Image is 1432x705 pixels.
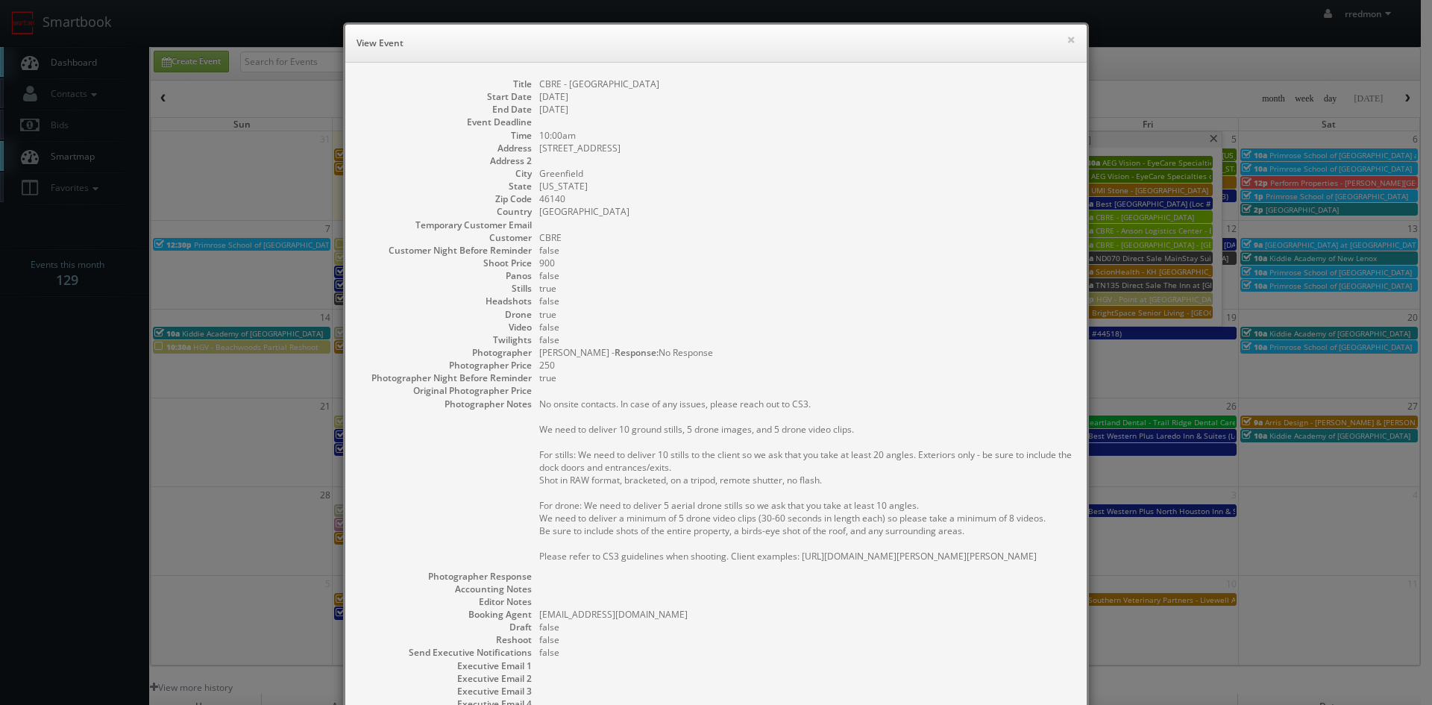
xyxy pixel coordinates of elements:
dt: Original Photographer Price [360,384,532,397]
dd: true [539,282,1072,295]
dt: Event Deadline [360,116,532,128]
dd: [GEOGRAPHIC_DATA] [539,205,1072,218]
pre: No onsite contacts. In case of any issues, please reach out to CS3. We need to deliver 10 ground ... [539,398,1072,563]
dd: 10:00am [539,129,1072,142]
button: × [1067,34,1075,45]
dt: Executive Email 1 [360,659,532,672]
dt: Temporary Customer Email [360,219,532,231]
dd: false [539,269,1072,282]
dd: [STREET_ADDRESS] [539,142,1072,154]
dt: Zip Code [360,192,532,205]
dt: Country [360,205,532,218]
dd: false [539,244,1072,257]
dt: Headshots [360,295,532,307]
dt: Send Executive Notifications [360,646,532,659]
dt: Start Date [360,90,532,103]
dd: 250 [539,359,1072,372]
dt: Executive Email 2 [360,672,532,685]
dt: Drone [360,308,532,321]
dd: [DATE] [539,103,1072,116]
dt: Photographer Notes [360,398,532,410]
dt: Customer Night Before Reminder [360,244,532,257]
dt: Twilights [360,333,532,346]
dd: [PERSON_NAME] - No Response [539,346,1072,359]
dd: true [539,308,1072,321]
dd: false [539,295,1072,307]
dt: State [360,180,532,192]
dd: [DATE] [539,90,1072,103]
dt: Address 2 [360,154,532,167]
dd: [US_STATE] [539,180,1072,192]
dt: Customer [360,231,532,244]
dt: Stills [360,282,532,295]
dt: Shoot Price [360,257,532,269]
dt: Reshoot [360,633,532,646]
dt: Photographer Night Before Reminder [360,372,532,384]
dd: 900 [539,257,1072,269]
dd: 46140 [539,192,1072,205]
h6: View Event [357,36,1075,51]
dt: Photographer [360,346,532,359]
dd: false [539,321,1072,333]
dt: Panos [360,269,532,282]
dd: false [539,633,1072,646]
dt: Time [360,129,532,142]
dd: CBRE - [GEOGRAPHIC_DATA] [539,78,1072,90]
dt: Executive Email 3 [360,685,532,698]
dt: Photographer Price [360,359,532,372]
dt: Title [360,78,532,90]
dd: [EMAIL_ADDRESS][DOMAIN_NAME] [539,608,1072,621]
dd: false [539,333,1072,346]
dt: Booking Agent [360,608,532,621]
dt: Editor Notes [360,595,532,608]
dt: Address [360,142,532,154]
b: Response: [615,346,659,359]
dd: CBRE [539,231,1072,244]
dd: Greenfield [539,167,1072,180]
dt: Accounting Notes [360,583,532,595]
dt: Draft [360,621,532,633]
dd: true [539,372,1072,384]
dd: false [539,646,1072,659]
dd: false [539,621,1072,633]
dt: Photographer Response [360,570,532,583]
dt: Video [360,321,532,333]
dt: City [360,167,532,180]
dt: End Date [360,103,532,116]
